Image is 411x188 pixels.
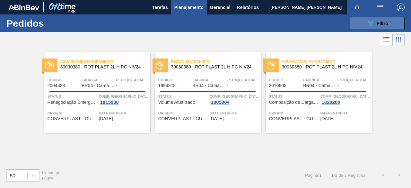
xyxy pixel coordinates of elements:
[158,100,195,105] span: Volume Atualizado
[158,93,208,100] span: Status
[158,83,176,88] span: 1994818
[99,100,120,105] div: 1815088
[210,110,259,116] span: Data entrega
[192,77,225,83] span: Fábrica
[60,58,150,65] span: Aguardando Faturamento
[158,77,191,83] span: Código
[261,52,372,133] a: statusAguardando Faturamento30030380 - ROT PLAST 2L H PC NIV24Código2010908FábricaBR04 - Camaçari...
[320,100,342,105] div: 1820280
[48,110,97,116] span: Origem
[376,4,384,11] img: userActions
[391,167,407,183] button: >
[99,110,149,116] span: Data entrega
[99,93,149,100] span: Comp. Carga
[320,93,370,105] a: Comp. [GEOGRAPHIC_DATA]1820280
[331,173,365,178] span: 1 - 3 de 3 Registros
[269,100,319,105] span: Composição de Carga Aceita
[350,17,405,30] button: Filtro
[303,83,335,88] span: BR04 - Camaçari
[210,116,224,121] span: 29/08/2025
[171,58,261,65] span: Pedido em Trânsito
[6,20,95,27] h1: Pedidos
[152,4,168,11] span: Tarefas
[48,83,65,88] span: 2004328
[48,93,97,100] span: Status
[305,173,321,178] span: Página : 1
[269,110,319,116] span: Origem
[116,77,149,83] span: Estoque atual
[48,77,80,83] span: Código
[282,58,372,65] span: Aguardando Faturamento
[269,116,319,121] span: CONVERPLAST - GUARULHOS (SP)
[227,77,259,83] span: Estoque atual
[392,34,405,46] div: Visão em Cards
[347,3,367,12] button: Notificações
[377,21,388,26] span: Filtro
[269,93,319,100] span: Status
[158,116,208,121] span: CONVERPLAST - GUARULHOS (SP)
[48,116,97,121] span: CONVERPLAST - GUARULHOS (SP)
[282,65,367,69] span: 30030380 - ROT PLAST 2L H PC NIV24
[269,77,302,83] span: Código
[237,4,259,11] span: Relatórios
[267,61,275,70] img: status
[60,65,145,69] span: 30030380 - ROT PLAST 2L H PC NIV24
[82,77,114,83] span: Fábrica
[158,110,208,116] span: Origem
[99,116,113,121] span: 22/08/2025
[99,93,149,105] a: Comp. [GEOGRAPHIC_DATA]1815088
[210,93,259,105] a: Comp. [GEOGRAPHIC_DATA]1805004
[210,100,231,105] div: 1805004
[320,110,370,116] span: Data entrega
[320,116,335,121] span: 02/10/2025
[150,52,261,133] a: statusPedido em Trânsito30030380 - ROT PLAST 2L H PC NIV24Código1994818FábricaBR04 - CamaçariEsto...
[10,173,15,178] div: 50
[210,4,231,11] span: Gerencial
[380,34,392,46] div: Visão em Lista
[337,83,339,88] span: -
[269,83,287,88] span: 2010908
[39,52,150,133] a: statusAguardando Faturamento30030380 - ROT PLAST 2L H PC NIV24Código2004328FábricaBR04 - Camaçari...
[303,77,336,83] span: Fábrica
[227,83,228,88] span: -
[116,83,118,88] span: -
[174,4,204,11] span: Planejamento
[156,61,164,70] img: status
[337,77,370,83] span: Estoque atual
[320,93,370,100] span: Comp. Carga
[42,170,62,180] span: Linhas por página
[171,65,256,69] span: 30030380 - ROT PLAST 2L H PC NIV24
[192,83,224,88] span: BR04 - Camaçari
[8,4,39,10] img: TNhmsLtSVTkK8tSr43FrP2fwEKptu5GPRR3wAAAABJRU5ErkJggg==
[45,61,54,70] img: status
[210,93,259,100] span: Comp. Carga
[82,83,114,88] span: BR04 - Camaçari
[48,100,97,105] span: Renegociação Emergencial de Pedido Aceita
[375,167,391,183] button: <
[397,4,405,11] img: Logout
